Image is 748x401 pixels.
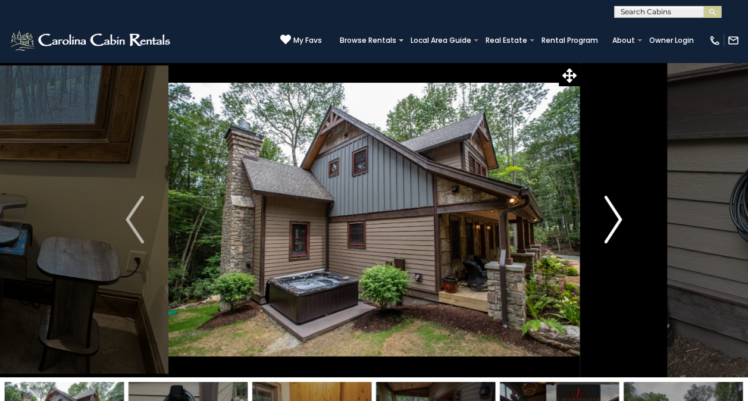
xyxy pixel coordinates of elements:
[536,32,604,49] a: Rental Program
[9,29,174,52] img: White-1-2.png
[643,32,700,49] a: Owner Login
[604,196,622,243] img: arrow
[606,32,641,49] a: About
[126,196,143,243] img: arrow
[709,35,721,46] img: phone-regular-white.png
[405,32,477,49] a: Local Area Guide
[480,32,533,49] a: Real Estate
[334,32,402,49] a: Browse Rentals
[280,34,322,46] a: My Favs
[580,62,646,377] button: Next
[293,35,322,46] span: My Favs
[727,35,739,46] img: mail-regular-white.png
[101,62,168,377] button: Previous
